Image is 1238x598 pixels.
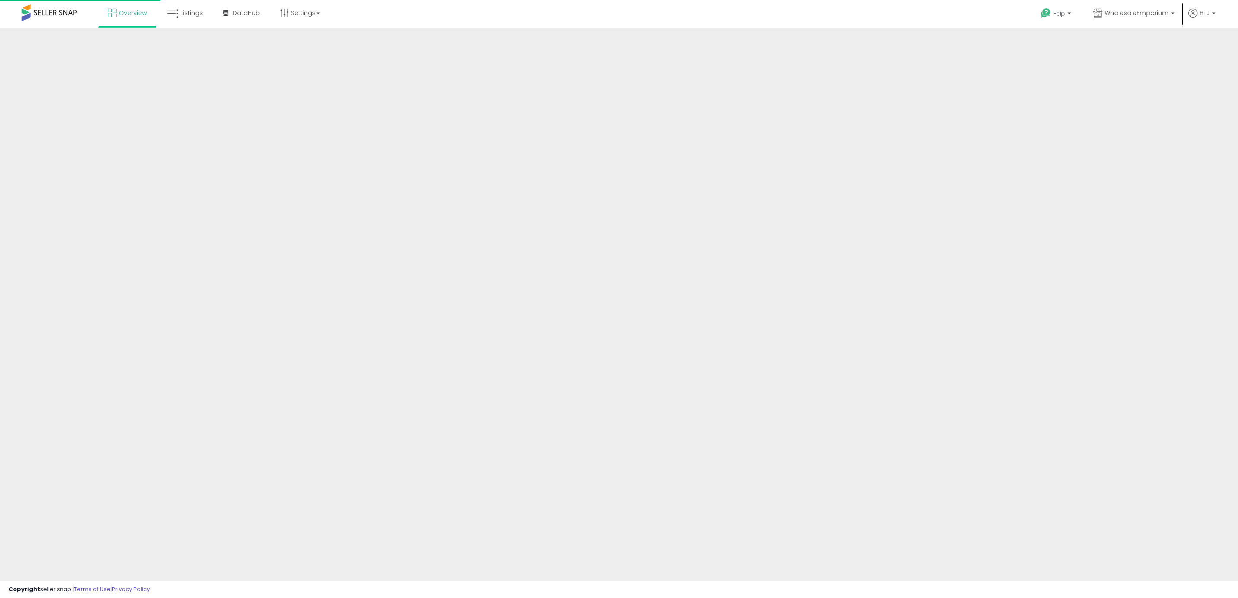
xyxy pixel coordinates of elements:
[119,9,147,17] span: Overview
[1105,9,1169,17] span: WholesaleEmporium
[1200,9,1210,17] span: Hi J
[1053,10,1065,17] span: Help
[1040,8,1051,19] i: Get Help
[1188,9,1216,28] a: Hi J
[1034,1,1080,28] a: Help
[180,9,203,17] span: Listings
[233,9,260,17] span: DataHub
